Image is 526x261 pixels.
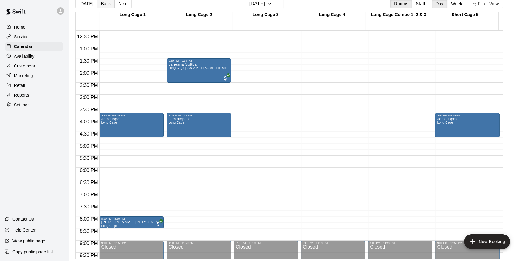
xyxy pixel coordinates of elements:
[12,249,54,255] p: Copy public page link
[14,34,31,40] p: Services
[78,253,100,258] span: 9:30 PM
[78,216,100,222] span: 8:00 PM
[101,121,117,124] span: Long Cage
[5,81,63,90] a: Retail
[464,234,510,249] button: add
[5,22,63,32] a: Home
[99,216,163,228] div: 8:00 PM – 8:30 PM: Long Cage
[5,100,63,109] a: Settings
[365,12,432,18] div: Long Cage Combo 1, 2 & 3
[236,242,296,245] div: 9:00 PM – 11:59 PM
[101,224,117,228] span: Long Cage
[370,242,430,245] div: 9:00 PM – 11:59 PM
[14,82,25,88] p: Retail
[78,119,100,124] span: 4:00 PM
[78,70,100,76] span: 2:00 PM
[78,180,100,185] span: 6:30 PM
[169,242,229,245] div: 9:00 PM – 11:59 PM
[78,46,100,51] span: 1:00 PM
[169,114,229,117] div: 3:45 PM – 4:45 PM
[169,66,234,70] span: Long Cage | JUGS BP1 (Baseball or Softball)
[78,228,100,234] span: 8:30 PM
[78,168,100,173] span: 6:00 PM
[12,216,34,222] p: Contact Us
[303,242,363,245] div: 9:00 PM – 11:59 PM
[5,61,63,70] a: Customers
[5,52,63,61] a: Availability
[12,227,36,233] p: Help Center
[437,114,497,117] div: 3:45 PM – 4:45 PM
[12,238,45,244] p: View public page
[14,73,33,79] p: Marketing
[437,121,453,124] span: Long Cage
[167,113,231,137] div: 3:45 PM – 4:45 PM: Jackalopes
[78,131,100,136] span: 4:30 PM
[5,71,63,80] a: Marketing
[167,58,231,83] div: 1:30 PM – 2:30 PM: Janeana Softball
[437,242,497,245] div: 9:00 PM – 11:59 PM
[76,34,99,39] span: 12:30 PM
[14,92,29,98] p: Reports
[432,12,498,18] div: Short Cage 5
[101,114,162,117] div: 3:45 PM – 4:45 PM
[14,24,26,30] p: Home
[232,12,299,18] div: Long Cage 3
[78,107,100,112] span: 3:30 PM
[169,121,184,124] span: Long Cage
[99,12,166,18] div: Long Cage 1
[101,217,162,220] div: 8:00 PM – 8:30 PM
[5,32,63,41] a: Services
[78,241,100,246] span: 9:00 PM
[78,204,100,209] span: 7:30 PM
[14,102,30,108] p: Settings
[435,113,499,137] div: 3:45 PM – 4:45 PM: Jackalopes
[14,63,35,69] p: Customers
[78,83,100,88] span: 2:30 PM
[155,221,161,227] span: All customers have paid
[222,75,228,81] span: All customers have paid
[78,156,100,161] span: 5:30 PM
[5,42,63,51] a: Calendar
[5,91,63,100] a: Reports
[169,59,229,62] div: 1:30 PM – 2:30 PM
[78,192,100,197] span: 7:00 PM
[99,113,163,137] div: 3:45 PM – 4:45 PM: Jackalopes
[14,53,35,59] p: Availability
[299,12,365,18] div: Long Cage 4
[78,143,100,149] span: 5:00 PM
[101,242,162,245] div: 9:00 PM – 11:59 PM
[14,43,32,50] p: Calendar
[78,95,100,100] span: 3:00 PM
[166,12,232,18] div: Long Cage 2
[78,58,100,64] span: 1:30 PM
